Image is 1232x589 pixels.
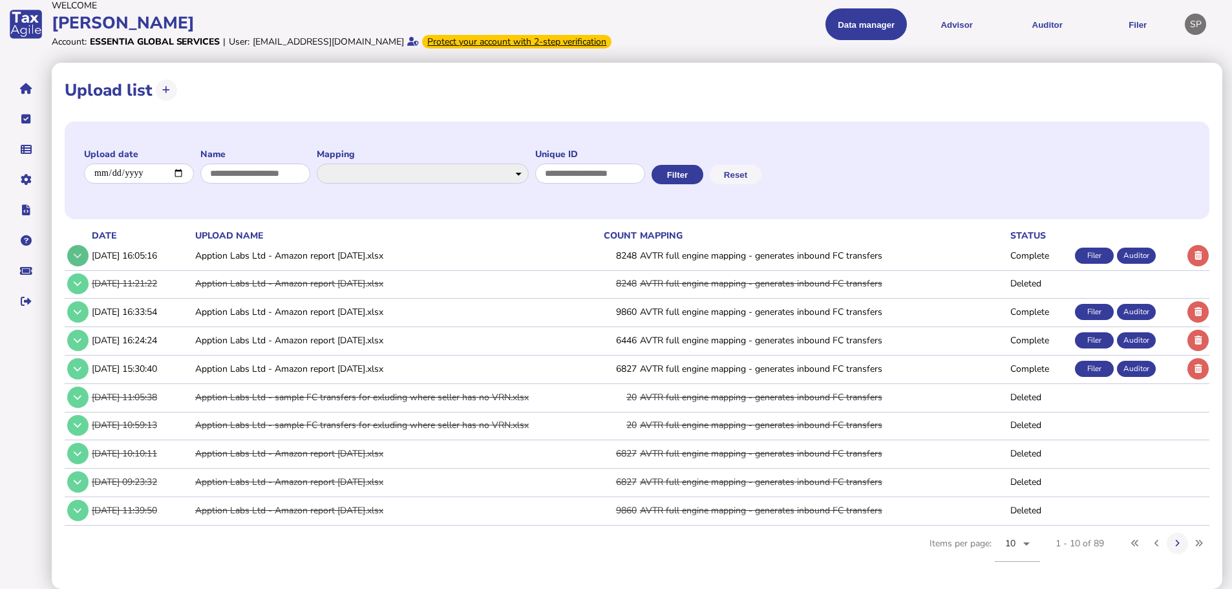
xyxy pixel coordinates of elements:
[193,229,583,242] th: upload name
[89,440,193,467] td: [DATE] 10:10:11
[1075,361,1114,377] div: Filer
[89,229,193,242] th: date
[1187,301,1209,323] button: Delete upload
[67,358,89,380] button: Show/hide row detail
[1056,537,1104,550] div: 1 - 10 of 89
[12,257,39,284] button: Raise a support ticket
[89,355,193,381] td: [DATE] 15:30:40
[12,166,39,193] button: Manage settings
[1008,270,1072,297] td: Deleted
[582,412,637,438] td: 20
[1075,332,1114,348] div: Filer
[1008,469,1072,495] td: Deleted
[193,299,583,325] td: Apption Labs Ltd - Amazon report [DATE].xlsx
[422,35,611,48] div: From Oct 1, 2025, 2-step verification will be required to login. Set it up now...
[67,273,89,295] button: Show/hide row detail
[825,8,907,40] button: Shows a dropdown of Data manager options
[89,327,193,354] td: [DATE] 16:24:24
[67,500,89,521] button: Show/hide row detail
[67,301,89,323] button: Show/hide row detail
[1117,332,1156,348] div: Auditor
[84,148,194,160] label: Upload date
[89,383,193,410] td: [DATE] 11:05:38
[89,412,193,438] td: [DATE] 10:59:13
[637,229,1008,242] th: mapping
[1006,8,1088,40] button: Auditor
[637,469,1008,495] td: AVTR full engine mapping - generates inbound FC transfers
[637,383,1008,410] td: AVTR full engine mapping - generates inbound FC transfers
[1117,304,1156,320] div: Auditor
[582,383,637,410] td: 20
[1187,358,1209,380] button: Delete upload
[535,148,645,160] label: Unique ID
[12,75,39,102] button: Home
[67,387,89,408] button: Show/hide row detail
[1008,242,1072,269] td: Complete
[223,36,226,48] div: |
[67,415,89,436] button: Show/hide row detail
[1185,14,1206,35] div: Profile settings
[582,229,637,242] th: count
[193,412,583,438] td: Apption Labs Ltd - sample FC transfers for exluding where seller has no VRN.xlsx
[67,471,89,493] button: Show/hide row detail
[1008,355,1072,381] td: Complete
[1097,8,1178,40] button: Filer
[1008,412,1072,438] td: Deleted
[65,79,153,102] h1: Upload list
[407,37,419,46] i: Email verified
[582,497,637,523] td: 9860
[1005,537,1016,550] span: 10
[637,270,1008,297] td: AVTR full engine mapping - generates inbound FC transfers
[89,299,193,325] td: [DATE] 16:33:54
[193,497,583,523] td: Apption Labs Ltd - Amazon report [DATE].xlsx
[637,355,1008,381] td: AVTR full engine mapping - generates inbound FC transfers
[710,165,761,184] button: Reset
[916,8,997,40] button: Shows a dropdown of VAT Advisor options
[193,440,583,467] td: Apption Labs Ltd - Amazon report [DATE].xlsx
[193,383,583,410] td: Apption Labs Ltd - sample FC transfers for exluding where seller has no VRN.xlsx
[193,242,583,269] td: Apption Labs Ltd - Amazon report [DATE].xlsx
[582,355,637,381] td: 6827
[21,149,32,150] i: Data manager
[1008,497,1072,523] td: Deleted
[193,469,583,495] td: Apption Labs Ltd - Amazon report [DATE].xlsx
[67,330,89,351] button: Show/hide row detail
[12,136,39,163] button: Data manager
[1146,533,1167,554] button: Previous page
[1188,533,1209,554] button: Last page
[229,36,250,48] div: User:
[52,36,87,48] div: Account:
[156,80,177,101] button: Upload transactions
[637,440,1008,467] td: AVTR full engine mapping - generates inbound FC transfers
[12,288,39,315] button: Sign out
[90,36,220,48] div: Essentia Global Services
[67,443,89,464] button: Show/hide row detail
[582,469,637,495] td: 6827
[89,270,193,297] td: [DATE] 11:21:22
[1008,327,1072,354] td: Complete
[1008,440,1072,467] td: Deleted
[12,227,39,254] button: Help pages
[1167,533,1188,554] button: Next page
[193,270,583,297] td: Apption Labs Ltd - Amazon report [DATE].xlsx
[637,497,1008,523] td: AVTR full engine mapping - generates inbound FC transfers
[1008,229,1072,242] th: status
[193,327,583,354] td: Apption Labs Ltd - Amazon report [DATE].xlsx
[582,242,637,269] td: 8248
[12,197,39,224] button: Developer hub links
[1008,383,1072,410] td: Deleted
[1008,299,1072,325] td: Complete
[1117,361,1156,377] div: Auditor
[637,412,1008,438] td: AVTR full engine mapping - generates inbound FC transfers
[1187,330,1209,351] button: Delete upload
[52,12,612,34] div: [PERSON_NAME]
[67,245,89,266] button: Show/hide row detail
[89,242,193,269] td: [DATE] 16:05:16
[619,8,1179,40] menu: navigate products
[193,355,583,381] td: Apption Labs Ltd - Amazon report [DATE].xlsx
[89,497,193,523] td: [DATE] 11:39:50
[1075,248,1114,264] div: Filer
[652,165,703,184] button: Filter
[200,148,310,160] label: Name
[253,36,404,48] div: [EMAIL_ADDRESS][DOMAIN_NAME]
